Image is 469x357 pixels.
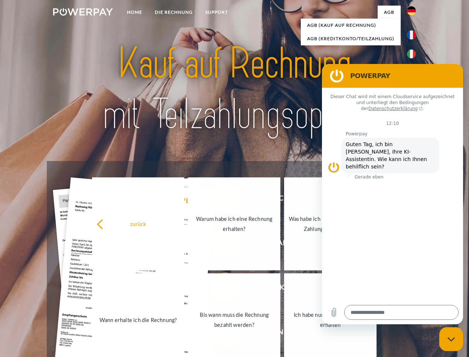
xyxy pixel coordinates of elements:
[71,36,398,142] img: title-powerpay_de.svg
[199,6,234,19] a: SUPPORT
[149,6,199,19] a: DIE RECHNUNG
[97,219,180,229] div: zurück
[407,30,416,39] img: fr
[439,327,463,351] iframe: Schaltfläche zum Öffnen des Messaging-Fensters; Konversation läuft
[407,49,416,58] img: it
[301,32,401,45] a: AGB (Kreditkonto/Teilzahlung)
[53,8,113,16] img: logo-powerpay-white.svg
[289,310,372,330] div: Ich habe nur eine Teillieferung erhalten
[378,6,401,19] a: agb
[121,6,149,19] a: Home
[192,214,276,234] div: Warum habe ich eine Rechnung erhalten?
[301,19,401,32] a: AGB (Kauf auf Rechnung)
[97,315,180,325] div: Wann erhalte ich die Rechnung?
[284,177,377,270] a: Was habe ich noch offen, ist meine Zahlung eingegangen?
[407,6,416,15] img: de
[322,64,463,324] iframe: Messaging-Fenster
[192,310,276,330] div: Bis wann muss die Rechnung bezahlt werden?
[289,214,372,234] div: Was habe ich noch offen, ist meine Zahlung eingegangen?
